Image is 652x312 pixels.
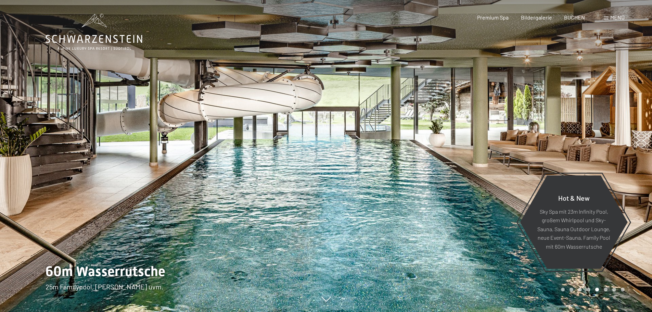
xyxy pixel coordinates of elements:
[561,288,565,291] div: Carousel Page 1
[521,14,552,21] a: Bildergalerie
[612,288,616,291] div: Carousel Page 7
[621,288,625,291] div: Carousel Page 8
[578,288,582,291] div: Carousel Page 3
[604,288,608,291] div: Carousel Page 6
[570,288,573,291] div: Carousel Page 2
[587,288,590,291] div: Carousel Page 4
[610,14,625,21] span: Menü
[564,14,585,21] a: BUCHEN
[537,207,611,251] p: Sky Spa mit 23m Infinity Pool, großem Whirlpool und Sky-Sauna, Sauna Outdoor Lounge, neue Event-S...
[559,288,625,291] div: Carousel Pagination
[477,14,509,21] a: Premium Spa
[595,288,599,291] div: Carousel Page 5 (Current Slide)
[520,175,628,269] a: Hot & New Sky Spa mit 23m Infinity Pool, großem Whirlpool und Sky-Sauna, Sauna Outdoor Lounge, ne...
[558,194,590,202] span: Hot & New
